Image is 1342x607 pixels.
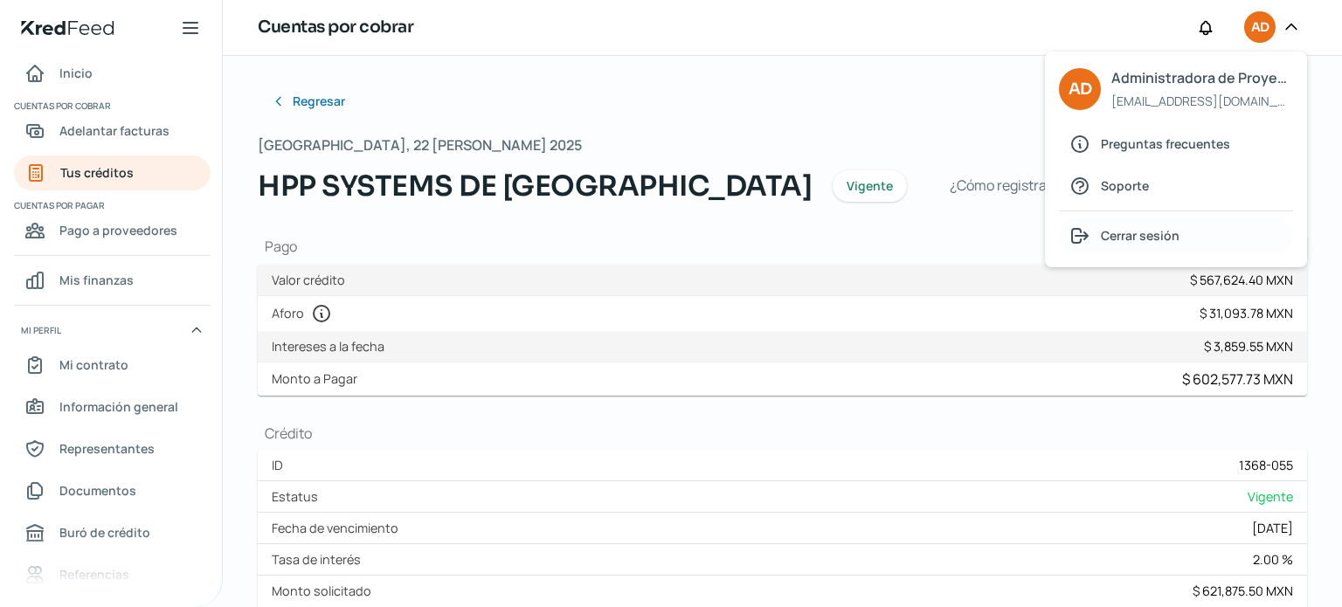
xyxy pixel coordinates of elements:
[1101,224,1179,246] span: Cerrar sesión
[1069,76,1091,103] span: AD
[14,98,208,114] span: Cuentas por cobrar
[1252,520,1293,536] div: [DATE]
[272,457,290,473] label: ID
[14,473,211,508] a: Documentos
[258,424,1307,443] h1: Crédito
[258,165,812,207] span: HPP SYSTEMS DE [GEOGRAPHIC_DATA]
[272,370,364,387] label: Monto a Pagar
[21,322,61,338] span: Mi perfil
[1193,583,1293,599] div: $ 621,875.50 MXN
[14,213,211,248] a: Pago a proveedores
[258,133,582,158] span: [GEOGRAPHIC_DATA], 22 [PERSON_NAME] 2025
[14,515,211,550] a: Buró de crédito
[293,95,345,107] span: Regresar
[1190,272,1293,288] div: $ 567,624.40 MXN
[14,263,211,298] a: Mis finanzas
[59,354,128,376] span: Mi contrato
[59,521,150,543] span: Buró de crédito
[1204,338,1293,355] div: $ 3,859.55 MXN
[60,162,134,183] span: Tus créditos
[14,197,208,213] span: Cuentas por pagar
[59,120,169,141] span: Adelantar facturas
[14,390,211,424] a: Información general
[258,15,413,40] h1: Cuentas por cobrar
[59,563,129,585] span: Referencias
[272,272,352,288] label: Valor crédito
[1248,488,1293,505] span: Vigente
[1111,90,1292,112] span: [EMAIL_ADDRESS][DOMAIN_NAME]
[1253,551,1293,568] div: 2.00 %
[59,219,177,241] span: Pago a proveedores
[258,84,359,119] button: Regresar
[1182,369,1293,389] div: $ 602,577.73 MXN
[1101,133,1230,155] span: Preguntas frecuentes
[1101,175,1149,197] span: Soporte
[1111,66,1292,91] span: Administradora de Proyectos para el Desarrollo
[1251,17,1269,38] span: AD
[258,235,1307,258] h1: Pago
[272,303,339,324] label: Aforo
[14,56,211,91] a: Inicio
[272,338,391,355] label: Intereses a la fecha
[14,557,211,592] a: Referencias
[272,583,378,599] label: Monto solicitado
[14,155,211,190] a: Tus créditos
[272,520,405,536] label: Fecha de vencimiento
[59,269,134,291] span: Mis finanzas
[59,479,136,501] span: Documentos
[950,173,1227,198] span: ¿Cómo registrar contablemente mi crédito?
[14,431,211,466] a: Representantes
[14,114,211,148] a: Adelantar facturas
[272,488,325,505] label: Estatus
[272,551,368,568] label: Tasa de interés
[59,438,155,459] span: Representantes
[59,396,178,417] span: Información general
[1239,457,1293,473] div: 1368-055
[847,180,893,192] span: Vigente
[14,348,211,383] a: Mi contrato
[1200,305,1293,321] div: $ 31,093.78 MXN
[59,62,93,84] span: Inicio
